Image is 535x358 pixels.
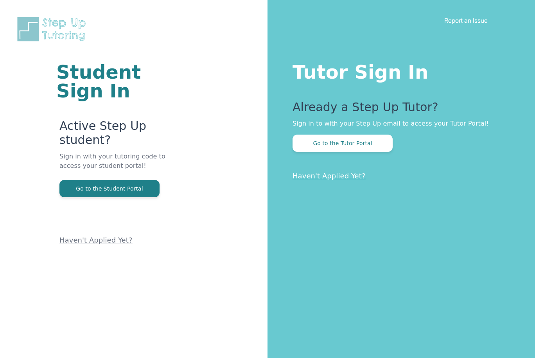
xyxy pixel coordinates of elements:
[293,135,393,152] button: Go to the Tutor Portal
[56,63,174,100] h1: Student Sign In
[293,119,504,128] p: Sign in to with your Step Up email to access your Tutor Portal!
[293,139,393,147] a: Go to the Tutor Portal
[59,119,174,152] p: Active Step Up student?
[59,180,160,197] button: Go to the Student Portal
[59,152,174,180] p: Sign in with your tutoring code to access your student portal!
[16,16,91,43] img: Step Up Tutoring horizontal logo
[293,172,366,180] a: Haven't Applied Yet?
[293,100,504,119] p: Already a Step Up Tutor?
[59,236,133,244] a: Haven't Applied Yet?
[293,59,504,81] h1: Tutor Sign In
[59,185,160,192] a: Go to the Student Portal
[444,16,488,24] a: Report an Issue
